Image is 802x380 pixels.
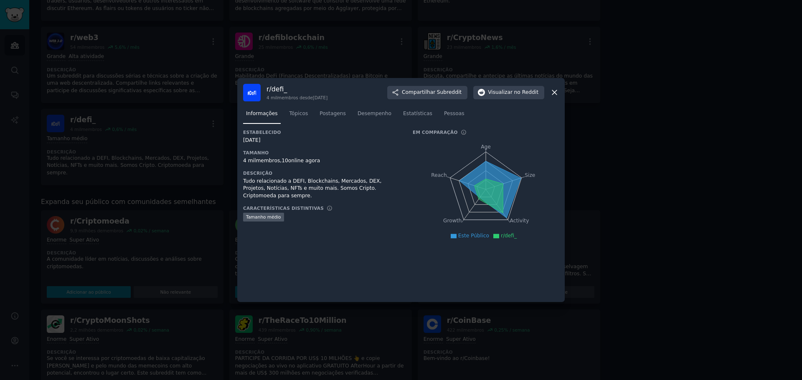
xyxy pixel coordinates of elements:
[287,107,311,124] a: Tópicos
[514,89,538,95] font: no Reddit
[243,107,281,124] a: Informações
[444,111,464,116] font: Pessoas
[320,111,346,116] font: Postagens
[481,144,491,150] tspan: Age
[288,158,320,164] font: online agora
[317,107,349,124] a: Postagens
[431,172,447,178] tspan: Reach
[402,89,435,95] font: Compartilhar
[272,85,287,93] font: defi_
[243,84,261,101] img: definição_
[313,95,328,100] font: [DATE]
[243,158,256,164] font: 4 mil
[243,137,260,143] font: [DATE]
[525,172,535,178] tspan: Size
[441,107,467,124] a: Pessoas
[243,130,281,135] font: Estabelecido
[243,206,324,211] font: Características distintivas
[358,111,391,116] font: Desempenho
[501,233,517,239] font: r/defi_
[289,111,308,116] font: Tópicos
[443,218,462,224] tspan: Growth
[266,95,277,100] font: 4 mil
[277,95,313,100] font: membros desde
[355,107,394,124] a: Desempenho
[243,178,381,199] font: Tudo relacionado a DEFI, Blockchains, Mercados, DEX, Projetos, Notícias, NFTs e muito mais. Somos...
[282,158,288,164] font: 10
[387,86,467,99] button: CompartilharSubreddit
[256,158,282,164] font: membros,
[246,111,278,116] font: Informações
[403,111,432,116] font: Estatísticas
[266,85,272,93] font: r/
[246,214,281,219] font: Tamanho médio
[510,218,529,224] tspan: Activity
[437,89,462,95] font: Subreddit
[488,89,513,95] font: Visualizar
[243,171,272,176] font: Descrição
[400,107,435,124] a: Estatísticas
[243,150,269,155] font: Tamanho
[413,130,458,135] font: Em comparação
[473,86,544,99] button: Visualizarno Reddit
[458,233,489,239] font: Este Público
